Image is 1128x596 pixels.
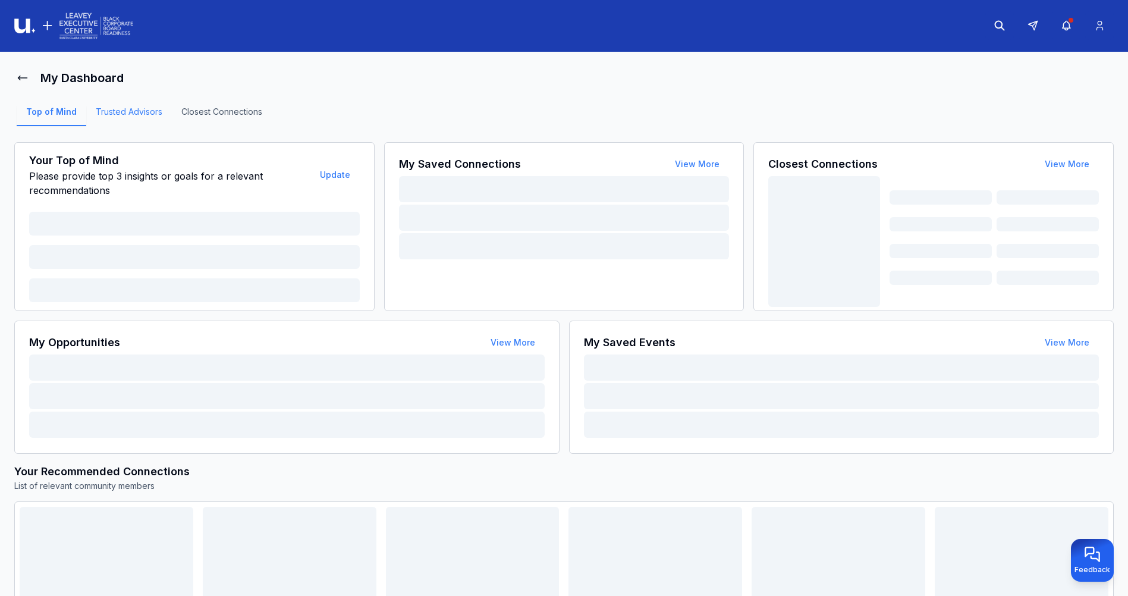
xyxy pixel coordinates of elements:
[14,463,1114,480] h3: Your Recommended Connections
[1035,331,1099,355] button: View More
[86,106,172,126] a: Trusted Advisors
[29,334,120,351] h3: My Opportunities
[14,480,1114,492] p: List of relevant community members
[29,169,308,197] p: Please provide top 3 insights or goals for a relevant recommendations
[1035,152,1099,176] button: View More
[1071,539,1114,582] button: Provide feedback
[481,331,545,355] button: View More
[1074,565,1110,575] span: Feedback
[399,156,521,172] h3: My Saved Connections
[768,156,878,172] h3: Closest Connections
[40,70,124,86] h1: My Dashboard
[14,11,133,41] img: Logo
[17,106,86,126] a: Top of Mind
[665,152,729,176] button: View More
[584,334,675,351] h3: My Saved Events
[172,106,272,126] a: Closest Connections
[310,163,360,187] button: Update
[29,152,308,169] h3: Your Top of Mind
